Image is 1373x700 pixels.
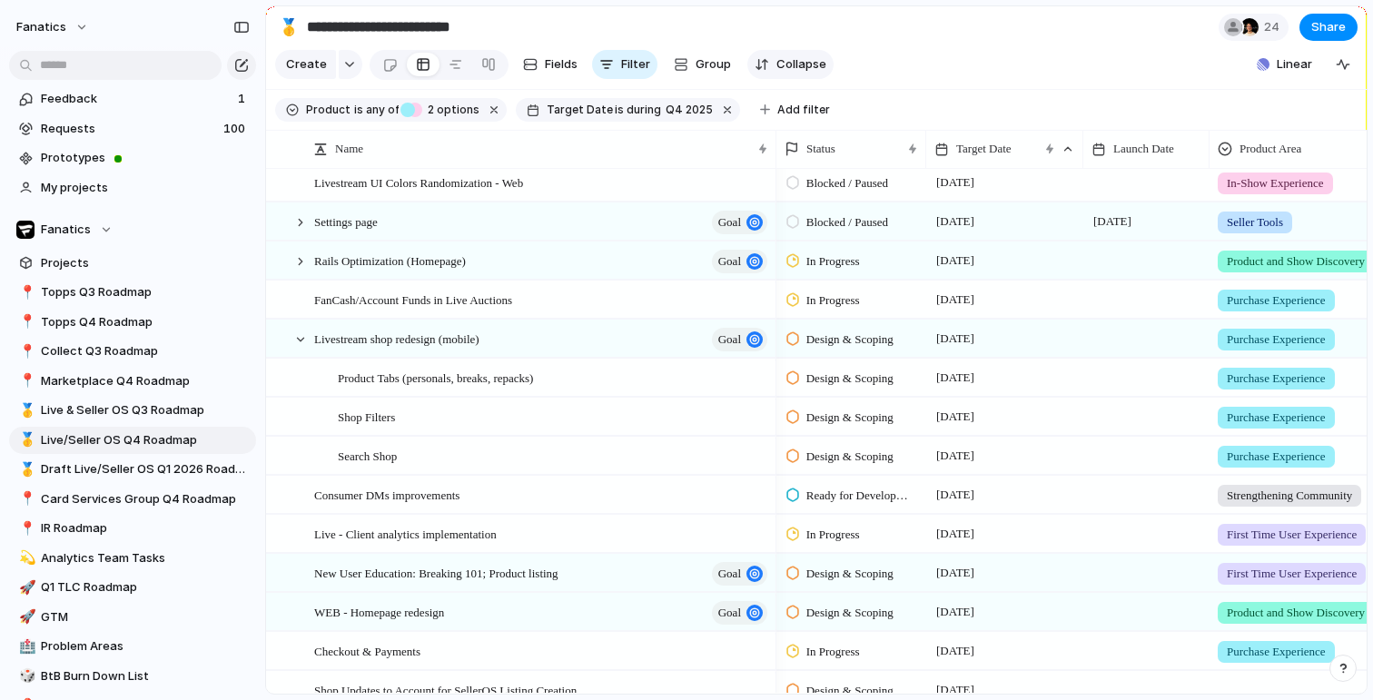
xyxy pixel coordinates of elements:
span: Add filter [777,102,830,118]
button: Linear [1250,51,1319,78]
a: Feedback1 [9,85,256,113]
span: Group [696,55,731,74]
a: Prototypes [9,144,256,172]
button: Create [275,50,336,79]
span: Live & Seller OS Q3 Roadmap [41,401,250,419]
span: [DATE] [932,289,979,311]
div: 🎲BtB Burn Down List [9,663,256,690]
a: 📍IR Roadmap [9,515,256,542]
a: 📍Marketplace Q4 Roadmap [9,368,256,395]
button: 🥇 [16,431,35,449]
span: Design & Scoping [806,409,894,427]
button: Q4 2025 [662,100,716,120]
span: Design & Scoping [806,448,894,466]
div: 🥇 [19,459,32,480]
span: Product [306,102,351,118]
span: 2 [422,103,437,116]
span: In Progress [806,291,860,310]
button: 2 options [400,100,483,120]
div: 🏥 [19,636,32,657]
span: Shop Updates to Account for SellerOS Listing Creation [314,679,577,700]
span: Linear [1277,55,1312,74]
span: is [615,102,624,118]
span: GTM [41,608,250,626]
div: 📍 [19,282,32,303]
span: fanatics [16,18,66,36]
button: Filter [592,50,657,79]
button: Fanatics [9,216,256,243]
span: [DATE] [932,172,979,193]
span: Topps Q3 Roadmap [41,283,250,301]
span: Projects [41,254,250,272]
span: Checkout & Payments [314,640,420,661]
span: [DATE] [932,523,979,545]
span: [DATE] [932,445,979,467]
button: goal [712,250,767,273]
span: Collect Q3 Roadmap [41,342,250,360]
span: Purchase Experience [1227,291,1326,310]
span: Collapse [776,55,826,74]
button: goal [712,562,767,586]
span: Product Area [1240,140,1301,158]
a: My projects [9,174,256,202]
div: 🥇 [279,15,299,39]
span: 1 [238,90,249,108]
span: Design & Scoping [806,330,894,349]
button: 🥇 [16,401,35,419]
span: Target Date [956,140,1012,158]
div: 🚀Q1 TLC Roadmap [9,574,256,601]
span: Target Date [547,102,613,118]
span: Seller Tools [1227,213,1283,232]
span: during [624,102,661,118]
span: In Progress [806,526,860,544]
span: [DATE] [932,562,979,584]
div: 🥇 [19,400,32,421]
a: 📍Collect Q3 Roadmap [9,338,256,365]
button: fanatics [8,13,98,42]
button: Collapse [747,50,834,79]
span: Draft Live/Seller OS Q1 2026 Roadmap [41,460,250,478]
span: Live/Seller OS Q4 Roadmap [41,431,250,449]
a: 💫Analytics Team Tasks [9,545,256,572]
span: any of [363,102,399,118]
button: 🏥 [16,637,35,656]
span: 24 [1264,18,1285,36]
span: [DATE] [1089,211,1136,232]
span: Strengthening Community [1227,487,1352,505]
span: Design & Scoping [806,682,894,700]
span: First Time User Experience [1227,526,1357,544]
div: 💫 [19,547,32,568]
div: 🎲 [19,665,32,686]
button: Share [1299,14,1358,41]
a: 🏥Problem Areas [9,633,256,660]
span: Product and Show Discovery [1227,252,1365,271]
button: goal [712,211,767,234]
span: Design & Scoping [806,604,894,622]
span: Shop Filters [338,406,395,427]
span: Search Shop [338,445,397,466]
div: 📍Card Services Group Q4 Roadmap [9,486,256,513]
span: options [422,102,479,118]
span: New User Education: Breaking 101; Product listing [314,562,558,583]
span: Design & Scoping [806,565,894,583]
span: Marketplace Q4 Roadmap [41,372,250,390]
span: Share [1311,18,1346,36]
span: Product and Show Discovery [1227,604,1365,622]
span: Filter [621,55,650,74]
button: 📍 [16,519,35,537]
button: 🚀 [16,608,35,626]
span: [DATE] [932,601,979,623]
button: 📍 [16,283,35,301]
button: 🎲 [16,667,35,685]
button: 📍 [16,372,35,390]
a: 🥇Draft Live/Seller OS Q1 2026 Roadmap [9,456,256,483]
span: In-Show Experience [1227,174,1324,192]
a: Projects [9,250,256,277]
div: 🚀 [19,577,32,598]
span: My projects [41,179,250,197]
span: Q1 TLC Roadmap [41,578,250,596]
